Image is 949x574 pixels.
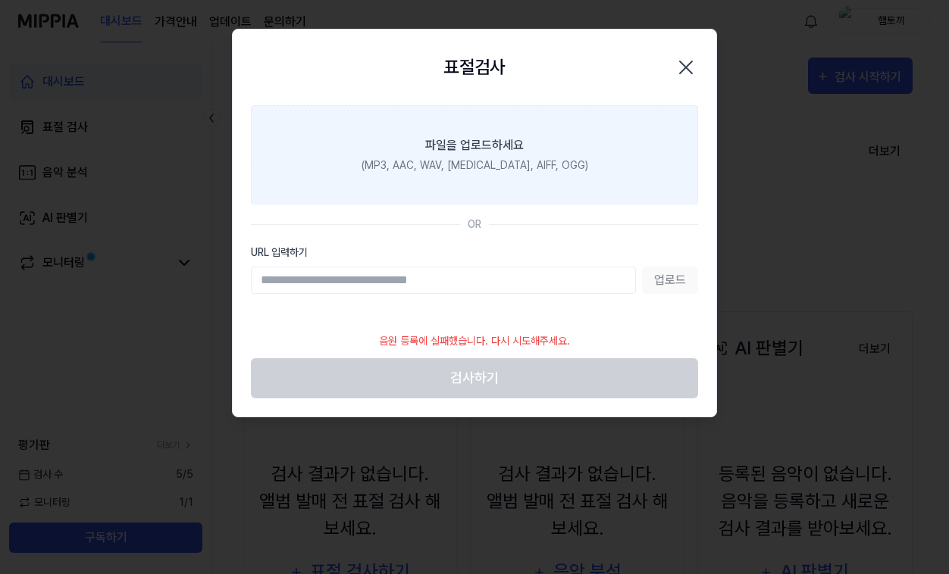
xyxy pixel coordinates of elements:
[370,324,579,358] div: 음원 등록에 실패했습니다. 다시 시도해주세요.
[468,217,481,232] div: OR
[251,245,698,260] label: URL 입력하기
[362,158,588,173] div: (MP3, AAC, WAV, [MEDICAL_DATA], AIFF, OGG)
[425,136,524,154] div: 파일을 업로드하세요
[443,54,506,81] h2: 표절검사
